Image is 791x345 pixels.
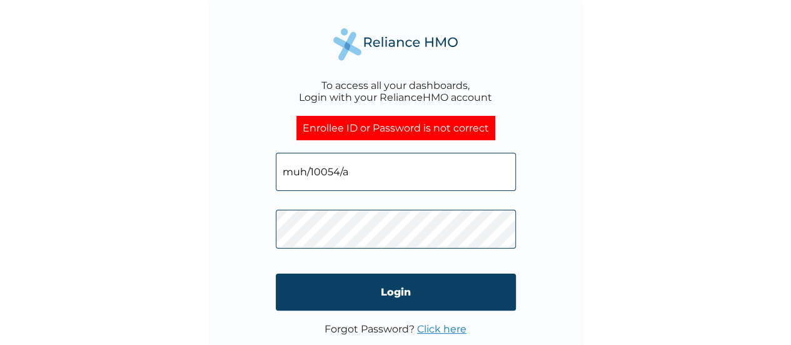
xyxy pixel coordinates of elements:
div: To access all your dashboards, Login with your RelianceHMO account [299,80,492,103]
div: Enrollee ID or Password is not correct [296,116,495,140]
a: Click here [417,323,466,335]
input: Login [276,274,516,311]
p: Forgot Password? [325,323,466,335]
img: Reliance Health's Logo [333,28,458,60]
input: Email address or HMO ID [276,153,516,191]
